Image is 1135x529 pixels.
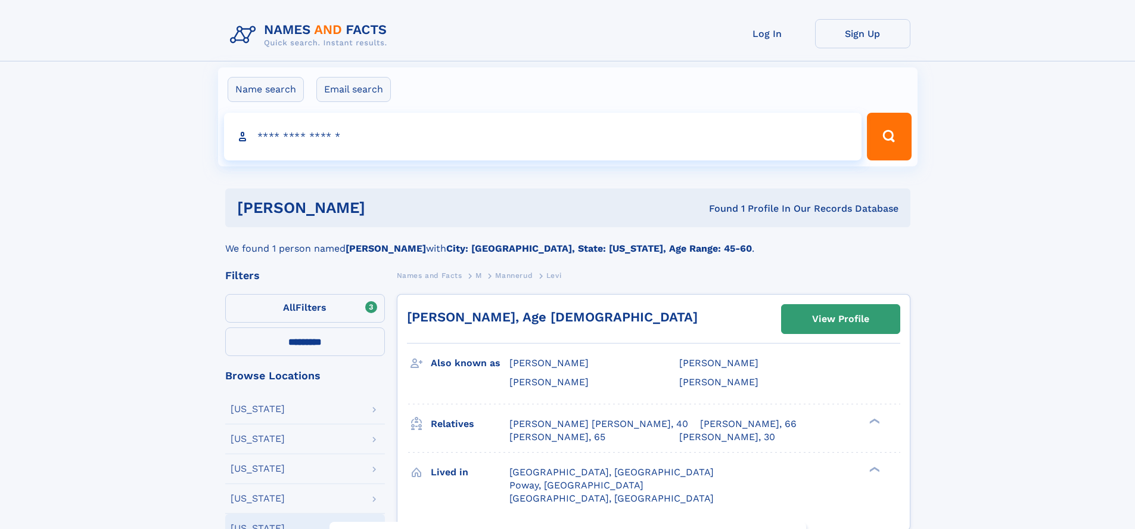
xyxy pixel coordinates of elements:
span: [PERSON_NAME] [509,376,589,388]
label: Name search [228,77,304,102]
h3: Relatives [431,414,509,434]
span: [GEOGRAPHIC_DATA], [GEOGRAPHIC_DATA] [509,466,714,478]
div: [US_STATE] [231,404,285,414]
a: [PERSON_NAME], 65 [509,431,605,444]
a: M [475,268,482,283]
h1: [PERSON_NAME] [237,200,537,215]
a: [PERSON_NAME], Age [DEMOGRAPHIC_DATA] [407,310,698,324]
button: Search Button [867,113,911,160]
label: Filters [225,294,385,323]
a: Log In [720,19,815,48]
span: Mannerud [495,271,533,280]
span: [GEOGRAPHIC_DATA], [GEOGRAPHIC_DATA] [509,493,714,504]
div: We found 1 person named with . [225,227,910,256]
b: City: [GEOGRAPHIC_DATA], State: [US_STATE], Age Range: 45-60 [446,243,752,254]
div: Browse Locations [225,370,385,381]
span: All [283,302,296,313]
div: Found 1 Profile In Our Records Database [537,202,898,215]
span: [PERSON_NAME] [679,357,758,369]
span: M [475,271,482,280]
a: Mannerud [495,268,533,283]
h3: Lived in [431,462,509,482]
a: [PERSON_NAME], 66 [700,417,797,431]
img: Logo Names and Facts [225,19,397,51]
input: search input [224,113,862,160]
span: Levi [546,271,561,280]
div: ❯ [866,465,881,473]
span: [PERSON_NAME] [509,357,589,369]
div: [US_STATE] [231,434,285,444]
span: [PERSON_NAME] [679,376,758,388]
a: Names and Facts [397,268,462,283]
label: Email search [316,77,391,102]
a: [PERSON_NAME] [PERSON_NAME], 40 [509,417,688,431]
a: Sign Up [815,19,910,48]
div: [US_STATE] [231,494,285,503]
div: Filters [225,270,385,281]
div: [US_STATE] [231,464,285,474]
a: [PERSON_NAME], 30 [679,431,775,444]
div: ❯ [866,417,881,425]
span: Poway, [GEOGRAPHIC_DATA] [509,479,643,491]
a: View Profile [782,305,900,333]
h3: Also known as [431,353,509,373]
div: View Profile [812,305,869,333]
b: [PERSON_NAME] [346,243,426,254]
